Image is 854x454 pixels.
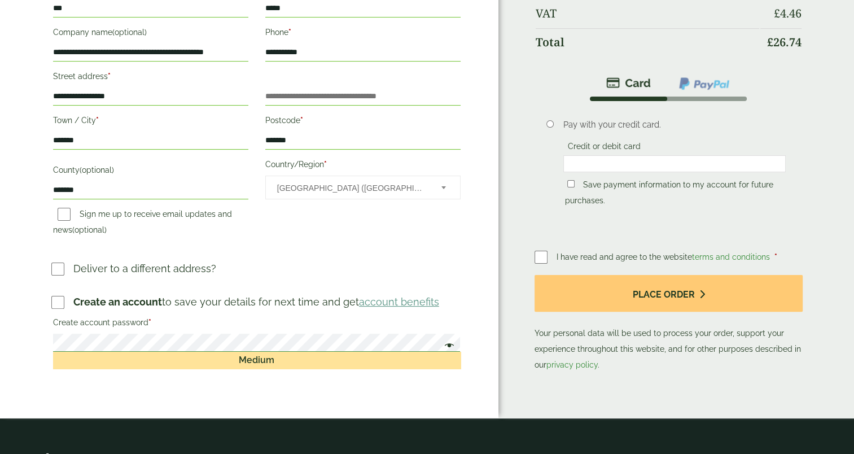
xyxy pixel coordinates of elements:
[277,176,426,200] span: United Kingdom (UK)
[58,208,71,221] input: Sign me up to receive email updates and news(optional)
[53,112,248,132] label: Town / City
[535,275,803,312] button: Place order
[265,24,461,43] label: Phone
[563,142,645,154] label: Credit or debit card
[767,34,773,50] span: £
[53,352,461,369] div: Medium
[265,156,461,176] label: Country/Region
[112,28,147,37] span: (optional)
[678,76,730,91] img: ppcp-gateway.png
[108,72,111,81] abbr: required
[567,159,782,169] iframe: Secure card payment input frame
[774,252,777,261] abbr: required
[73,296,162,308] strong: Create an account
[265,112,461,132] label: Postcode
[96,116,99,125] abbr: required
[148,318,151,327] abbr: required
[53,24,248,43] label: Company name
[563,119,785,131] p: Pay with your credit card.
[359,296,439,308] a: account benefits
[73,294,439,309] p: to save your details for next time and get
[73,261,216,276] p: Deliver to a different address?
[774,6,780,21] span: £
[546,360,598,369] a: privacy policy
[767,34,802,50] bdi: 26.74
[557,252,772,261] span: I have read and agree to the website
[288,28,291,37] abbr: required
[265,176,461,199] span: Country/Region
[324,160,327,169] abbr: required
[53,162,248,181] label: County
[692,252,770,261] a: terms and conditions
[53,315,461,334] label: Create account password
[536,28,760,56] th: Total
[300,116,303,125] abbr: required
[80,165,114,174] span: (optional)
[565,180,773,208] label: Save payment information to my account for future purchases.
[72,225,107,234] span: (optional)
[53,209,232,238] label: Sign me up to receive email updates and news
[606,76,651,90] img: stripe.png
[535,275,803,373] p: Your personal data will be used to process your order, support your experience throughout this we...
[53,68,248,88] label: Street address
[774,6,802,21] bdi: 4.46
